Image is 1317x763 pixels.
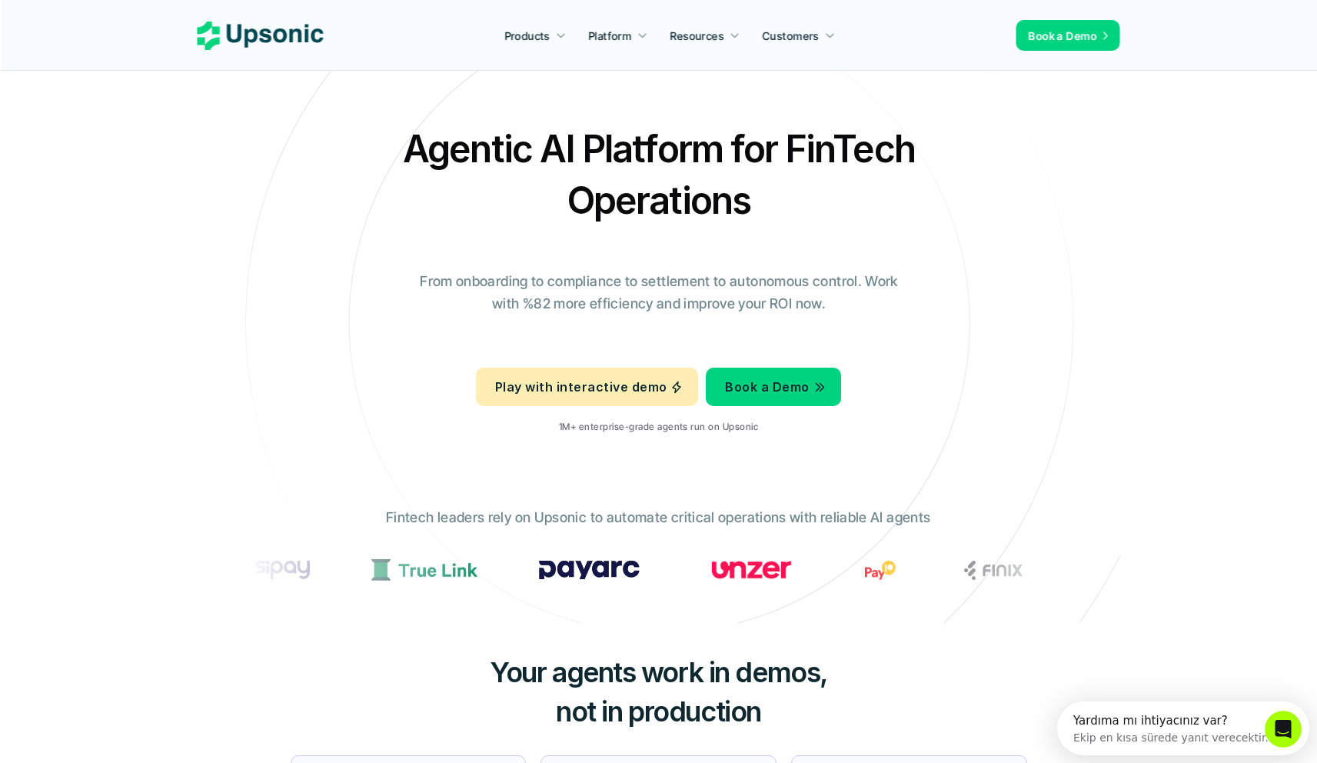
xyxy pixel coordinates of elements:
[670,28,724,44] p: Resources
[495,22,575,49] a: Products
[588,28,631,44] p: Platform
[409,271,909,315] p: From onboarding to compliance to settlement to autonomous control. Work with %82 more efficiency ...
[390,123,928,226] h2: Agentic AI Platform for FinTech Operations
[476,368,698,406] a: Play with interactive demo
[1016,20,1120,51] a: Book a Demo
[763,28,820,44] p: Customers
[1029,28,1097,44] p: Book a Demo
[707,368,841,406] a: Book a Demo
[16,25,211,42] div: Ekip en kısa sürede yanıt verecektir.
[1057,701,1309,755] iframe: Intercom live chat keşif başlatıcısı
[16,13,211,25] div: Yardıma mı ihtiyacınız var?
[1265,711,1302,748] iframe: Intercom live chat
[726,376,810,398] p: Book a Demo
[556,695,761,728] span: not in production
[559,421,758,432] p: 1M+ enterprise-grade agents run on Upsonic
[495,376,667,398] p: Play with interactive demo
[6,6,257,48] div: Intercom Messenger uygulamasını aç
[504,28,550,44] p: Products
[386,507,930,529] p: Fintech leaders rely on Upsonic to automate critical operations with reliable AI agents
[490,655,827,689] span: Your agents work in demos,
